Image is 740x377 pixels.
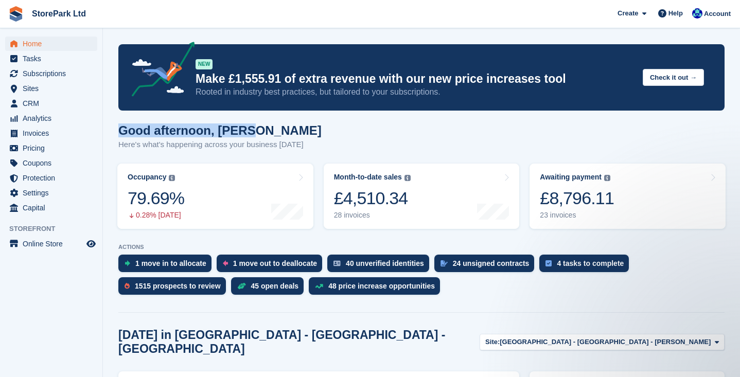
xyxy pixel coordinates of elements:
[118,244,725,250] p: ACTIONS
[8,6,24,22] img: stora-icon-8386f47178a22dfd0bd8f6a31ec36ba5ce8667c1dd55bd0f319d3a0aa187defe.svg
[125,283,130,289] img: prospect-51fa495bee0391a8d652442698ab0144808aea92771e9ea1ae160a38d050c398.svg
[135,259,206,267] div: 1 move in to allocate
[434,255,540,277] a: 24 unsigned contracts
[196,59,213,69] div: NEW
[328,282,435,290] div: 48 price increase opportunities
[643,69,704,86] button: Check it out →
[237,282,246,290] img: deal-1b604bf984904fb50ccaf53a9ad4b4a5d6e5aea283cecdc64d6e3604feb123c2.svg
[557,259,624,267] div: 4 tasks to complete
[530,164,726,229] a: Awaiting payment £8,796.11 23 invoices
[500,337,711,347] span: [GEOGRAPHIC_DATA] - [GEOGRAPHIC_DATA] - [PERSON_NAME]
[540,173,602,182] div: Awaiting payment
[5,201,97,215] a: menu
[223,260,228,266] img: move_outs_to_deallocate_icon-f764333ba52eb49d3ac5e1228854f67142a1ed5810a6f6cc68b1a99e826820c5.svg
[128,211,184,220] div: 0.28% [DATE]
[604,175,610,181] img: icon-info-grey-7440780725fd019a000dd9b08b2336e03edf1995a4989e88bcd33f0948082b44.svg
[5,186,97,200] a: menu
[169,175,175,181] img: icon-info-grey-7440780725fd019a000dd9b08b2336e03edf1995a4989e88bcd33f0948082b44.svg
[196,71,635,86] p: Make £1,555.91 of extra revenue with our new price increases tool
[85,238,97,250] a: Preview store
[540,188,614,209] div: £8,796.11
[315,284,323,289] img: price_increase_opportunities-93ffe204e8149a01c8c9dc8f82e8f89637d9d84a8eef4429ea346261dce0b2c0.svg
[334,173,402,182] div: Month-to-date sales
[23,126,84,140] span: Invoices
[128,188,184,209] div: 79.69%
[618,8,638,19] span: Create
[135,282,221,290] div: 1515 prospects to review
[23,237,84,251] span: Online Store
[5,141,97,155] a: menu
[125,260,130,266] img: move_ins_to_allocate_icon-fdf77a2bb77ea45bf5b3d319d69a93e2d87916cf1d5bf7949dd705db3b84f3ca.svg
[118,255,217,277] a: 1 move in to allocate
[668,8,683,19] span: Help
[5,37,97,51] a: menu
[23,201,84,215] span: Capital
[28,5,90,22] a: StorePark Ltd
[404,175,411,181] img: icon-info-grey-7440780725fd019a000dd9b08b2336e03edf1995a4989e88bcd33f0948082b44.svg
[485,337,500,347] span: Site:
[5,156,97,170] a: menu
[23,111,84,125] span: Analytics
[9,224,102,234] span: Storefront
[5,237,97,251] a: menu
[23,37,84,51] span: Home
[545,260,552,266] img: task-75834270c22a3079a89374b754ae025e5fb1db73e45f91037f5363f120a921f8.svg
[5,96,97,111] a: menu
[5,81,97,96] a: menu
[23,96,84,111] span: CRM
[480,334,725,351] button: Site: [GEOGRAPHIC_DATA] - [GEOGRAPHIC_DATA] - [PERSON_NAME]
[233,259,317,267] div: 1 move out to deallocate
[704,9,731,19] span: Account
[118,328,480,356] h2: [DATE] in [GEOGRAPHIC_DATA] - [GEOGRAPHIC_DATA] - [GEOGRAPHIC_DATA]
[327,255,434,277] a: 40 unverified identities
[128,173,166,182] div: Occupancy
[539,255,634,277] a: 4 tasks to complete
[334,211,411,220] div: 28 invoices
[23,186,84,200] span: Settings
[5,111,97,125] a: menu
[23,171,84,185] span: Protection
[453,259,530,267] div: 24 unsigned contracts
[231,277,309,300] a: 45 open deals
[23,156,84,170] span: Coupons
[251,282,299,290] div: 45 open deals
[196,86,635,98] p: Rooted in industry best practices, but tailored to your subscriptions.
[23,66,84,81] span: Subscriptions
[324,164,520,229] a: Month-to-date sales £4,510.34 28 invoices
[333,260,341,266] img: verify_identity-adf6edd0f0f0b5bbfe63781bf79b02c33cf7c696d77639b501bdc392416b5a36.svg
[346,259,424,267] div: 40 unverified identities
[118,277,231,300] a: 1515 prospects to review
[118,139,322,151] p: Here's what's happening across your business [DATE]
[118,123,322,137] h1: Good afternoon, [PERSON_NAME]
[5,66,97,81] a: menu
[5,126,97,140] a: menu
[23,141,84,155] span: Pricing
[5,171,97,185] a: menu
[217,255,327,277] a: 1 move out to deallocate
[309,277,445,300] a: 48 price increase opportunities
[5,51,97,66] a: menu
[334,188,411,209] div: £4,510.34
[23,81,84,96] span: Sites
[692,8,702,19] img: Donna
[540,211,614,220] div: 23 invoices
[123,42,195,100] img: price-adjustments-announcement-icon-8257ccfd72463d97f412b2fc003d46551f7dbcb40ab6d574587a9cd5c0d94...
[23,51,84,66] span: Tasks
[441,260,448,266] img: contract_signature_icon-13c848040528278c33f63329250d36e43548de30e8caae1d1a13099fd9432cc5.svg
[117,164,313,229] a: Occupancy 79.69% 0.28% [DATE]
